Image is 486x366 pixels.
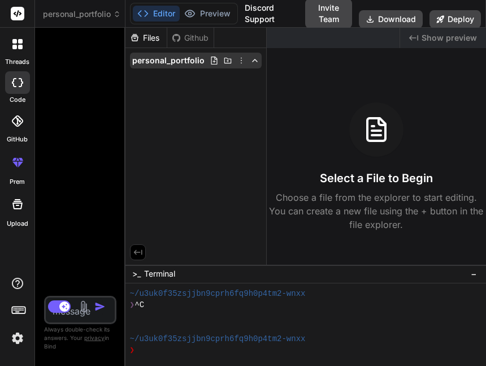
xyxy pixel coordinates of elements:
[5,57,29,67] label: threads
[43,8,121,20] span: personal_portfolio
[130,299,135,311] span: ❯
[7,219,28,229] label: Upload
[471,268,477,279] span: −
[7,135,28,144] label: GitHub
[132,55,205,66] span: personal_portfolio
[320,170,433,186] h3: Select a File to Begin
[134,299,144,311] span: ^C
[125,32,167,44] div: Files
[10,177,25,187] label: prem
[468,265,479,283] button: −
[130,288,306,299] span: ~/u3uk0f35zsjjbn9cprh6fq9h0p4tm2-wnxx
[180,6,235,21] button: Preview
[10,95,25,105] label: code
[84,334,105,341] span: privacy
[132,268,141,279] span: >_
[429,10,481,28] button: Deploy
[267,191,486,231] p: Choose a file from the explorer to start editing. You can create a new file using the + button in...
[8,329,27,348] img: settings
[144,268,175,279] span: Terminal
[94,301,106,312] img: icon
[130,333,306,345] span: ~/u3uk0f35zsjjbn9cprh6fq9h0p4tm2-wnxx
[130,345,135,356] span: ❯
[422,32,477,44] span: Show preview
[359,10,423,28] button: Download
[77,300,90,313] img: attachment
[167,32,214,44] div: Github
[133,6,180,21] button: Editor
[44,324,116,352] p: Always double-check its answers. Your in Bind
